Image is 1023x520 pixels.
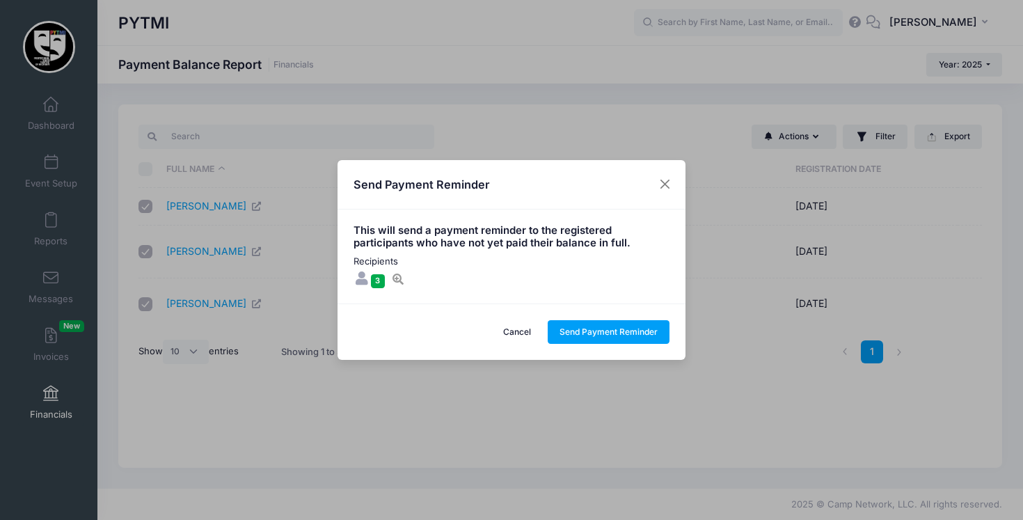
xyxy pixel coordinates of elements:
[354,255,406,269] label: Recipients
[371,274,385,287] span: 3
[653,172,678,197] button: Close
[491,320,544,344] button: Cancel
[548,320,670,344] button: Send Payment Reminder
[354,176,489,193] h4: Send Payment Reminder
[354,225,670,250] h5: This will send a payment reminder to the registered participants who have not yet paid their bala...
